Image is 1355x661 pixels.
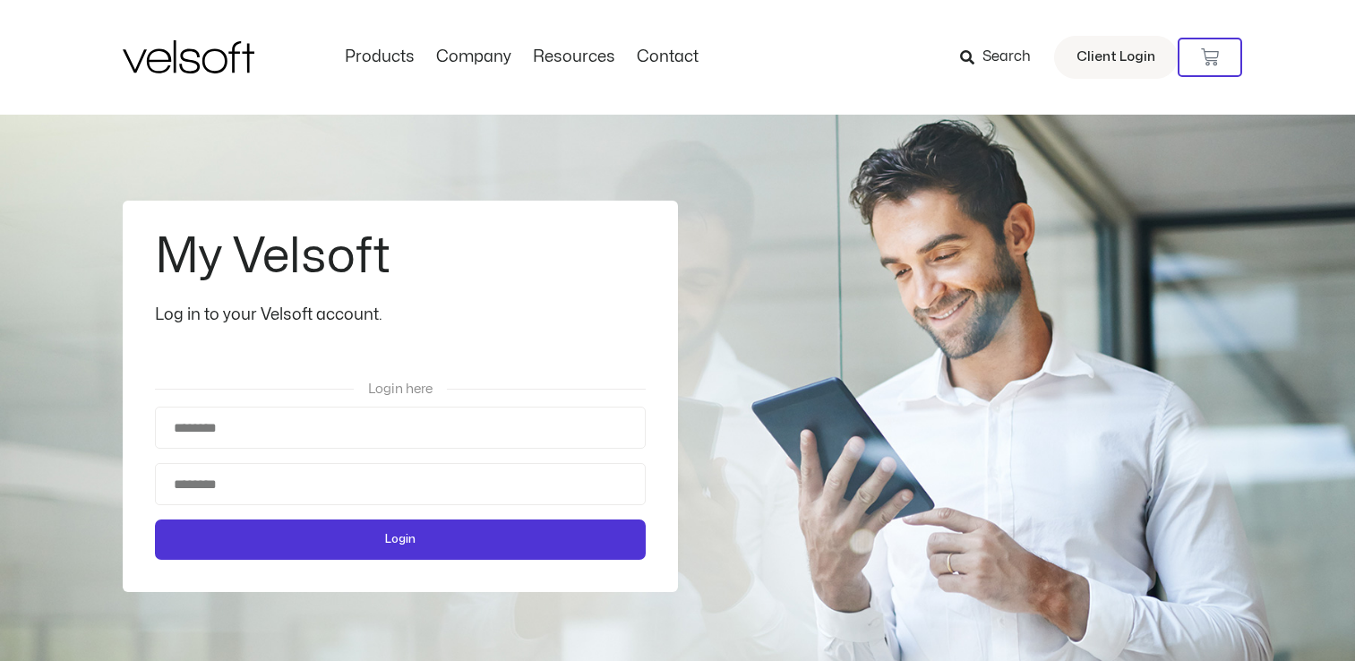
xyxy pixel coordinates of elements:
[155,303,646,328] div: Log in to your Velsoft account.
[155,233,641,281] h2: My Velsoft
[982,46,1031,69] span: Search
[626,47,709,67] a: ContactMenu Toggle
[960,42,1043,73] a: Search
[334,47,709,67] nav: Menu
[425,47,522,67] a: CompanyMenu Toggle
[368,382,433,396] span: Login here
[123,40,254,73] img: Velsoft Training Materials
[1054,36,1178,79] a: Client Login
[385,530,416,549] span: Login
[522,47,626,67] a: ResourcesMenu Toggle
[155,519,646,560] button: Login
[334,47,425,67] a: ProductsMenu Toggle
[1076,46,1155,69] span: Client Login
